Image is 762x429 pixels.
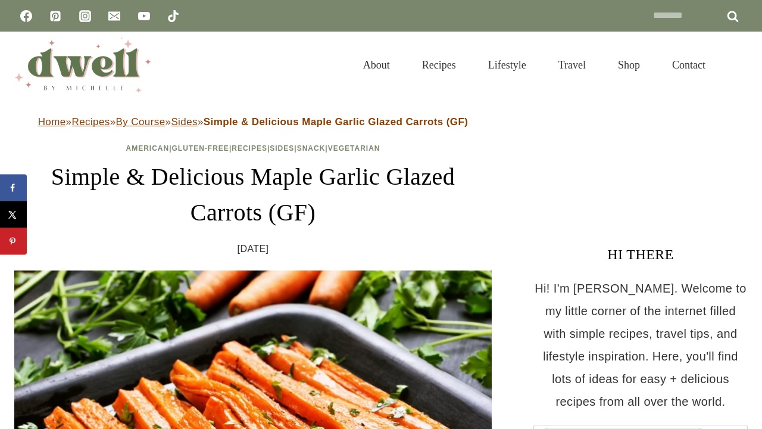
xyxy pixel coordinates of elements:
[38,116,66,128] a: Home
[43,4,67,28] a: Pinterest
[102,4,126,28] a: Email
[73,4,97,28] a: Instagram
[116,116,165,128] a: By Course
[533,244,748,265] h3: HI THERE
[406,44,472,86] a: Recipes
[297,144,326,153] a: Snack
[172,144,229,153] a: Gluten-Free
[472,44,542,86] a: Lifestyle
[126,144,170,153] a: American
[161,4,185,28] a: TikTok
[542,44,602,86] a: Travel
[126,144,380,153] span: | | | | |
[602,44,656,86] a: Shop
[14,38,151,92] img: DWELL by michelle
[38,116,469,128] span: » » » »
[14,4,38,28] a: Facebook
[656,44,722,86] a: Contact
[533,277,748,413] p: Hi! I'm [PERSON_NAME]. Welcome to my little corner of the internet filled with simple recipes, tr...
[238,240,269,258] time: [DATE]
[727,55,748,75] button: View Search Form
[14,159,492,231] h1: Simple & Delicious Maple Garlic Glazed Carrots (GF)
[347,44,722,86] nav: Primary Navigation
[171,116,198,128] a: Sides
[328,144,380,153] a: Vegetarian
[71,116,110,128] a: Recipes
[204,116,469,128] strong: Simple & Delicious Maple Garlic Glazed Carrots (GF)
[270,144,294,153] a: Sides
[132,4,156,28] a: YouTube
[347,44,406,86] a: About
[232,144,267,153] a: Recipes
